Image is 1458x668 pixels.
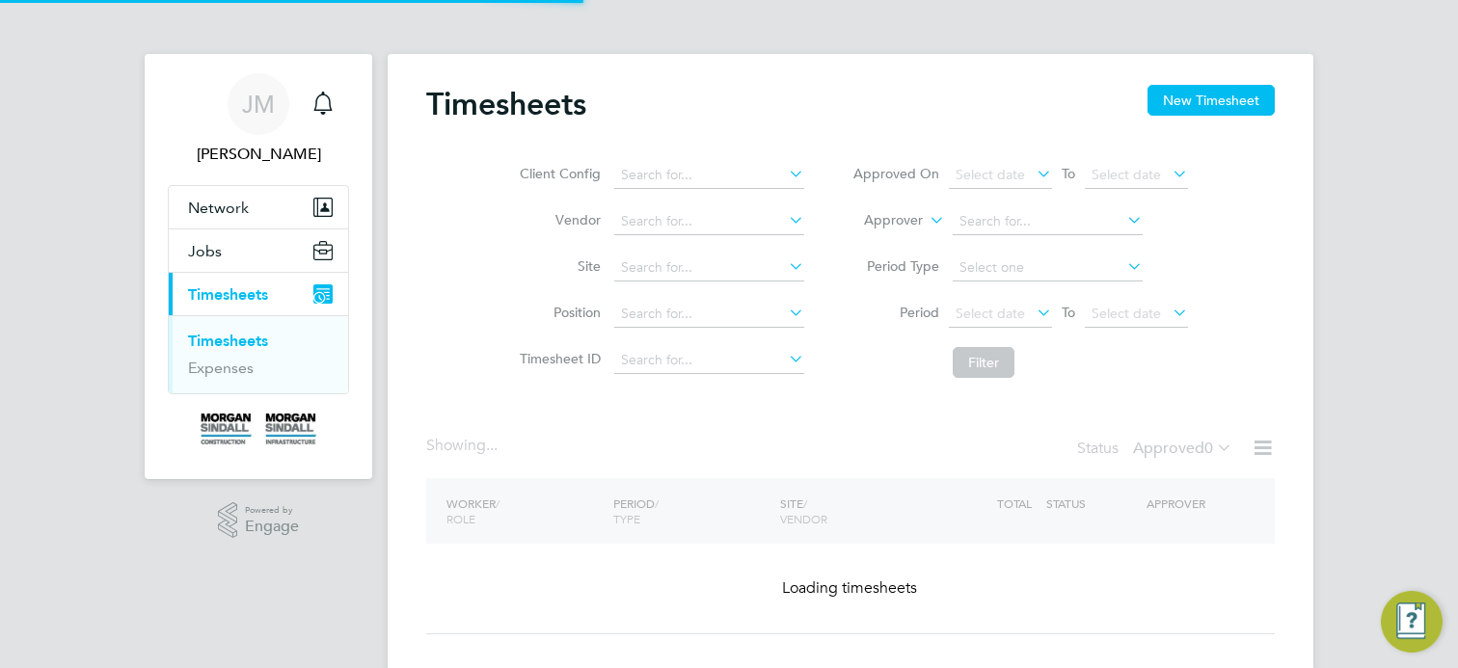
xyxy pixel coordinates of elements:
a: Timesheets [188,332,268,350]
h2: Timesheets [426,85,586,123]
span: To [1056,300,1081,325]
input: Search for... [614,162,804,189]
a: Expenses [188,359,254,377]
span: Select date [956,166,1025,183]
button: Filter [953,347,1014,378]
label: Timesheet ID [514,350,601,367]
nav: Main navigation [145,54,372,479]
button: Timesheets [169,273,348,315]
label: Site [514,257,601,275]
input: Search for... [614,254,804,281]
button: Network [169,186,348,228]
label: Period Type [852,257,939,275]
span: Select date [1092,305,1161,322]
img: morgansindall-logo-retina.png [201,414,316,444]
span: Select date [1092,166,1161,183]
span: To [1056,161,1081,186]
label: Approved [1133,439,1232,458]
label: Period [852,304,939,321]
span: Jobs [188,242,222,260]
span: Engage [245,519,299,535]
button: New Timesheet [1147,85,1275,116]
span: 0 [1204,439,1213,458]
span: Powered by [245,502,299,519]
a: JM[PERSON_NAME] [168,73,349,166]
a: Go to home page [168,414,349,444]
input: Search for... [614,347,804,374]
label: Approved On [852,165,939,182]
span: JM [242,92,275,117]
input: Search for... [614,301,804,328]
label: Approver [836,211,923,230]
div: Showing [426,436,501,456]
label: Vendor [514,211,601,228]
button: Jobs [169,229,348,272]
span: ... [486,436,498,455]
button: Engage Resource Center [1381,591,1443,653]
input: Search for... [953,208,1143,235]
div: Status [1077,436,1236,463]
label: Position [514,304,601,321]
label: Client Config [514,165,601,182]
span: Select date [956,305,1025,322]
input: Select one [953,254,1143,281]
div: Timesheets [169,315,348,393]
span: Network [188,199,249,217]
input: Search for... [614,208,804,235]
span: Timesheets [188,285,268,304]
a: Powered byEngage [218,502,300,539]
span: James Morey [168,143,349,166]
